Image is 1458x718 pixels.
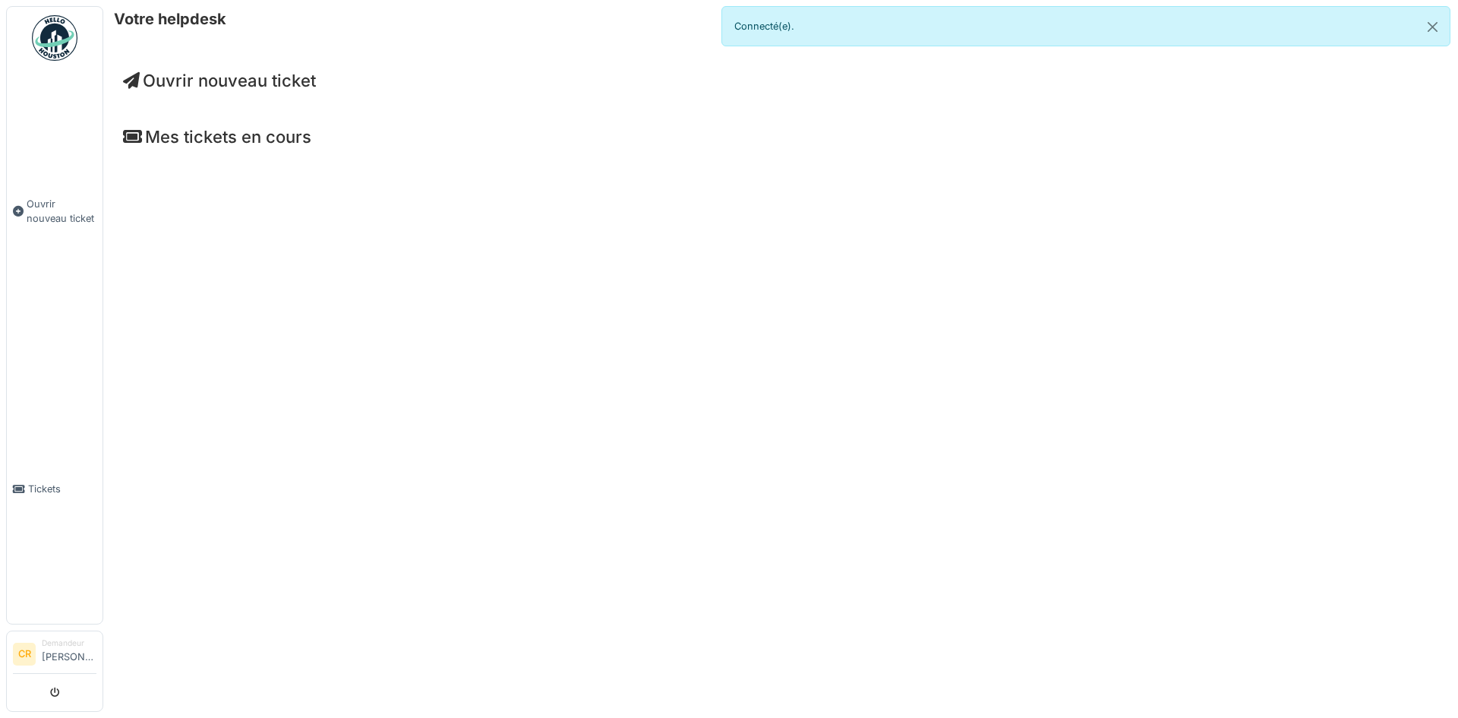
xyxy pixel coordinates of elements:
[42,637,96,670] li: [PERSON_NAME]
[123,127,1438,147] h4: Mes tickets en cours
[32,15,77,61] img: Badge_color-CXgf-gQk.svg
[13,637,96,674] a: CR Demandeur[PERSON_NAME]
[28,482,96,496] span: Tickets
[42,637,96,649] div: Demandeur
[7,354,103,625] a: Tickets
[721,6,1450,46] div: Connecté(e).
[114,10,226,28] h6: Votre helpdesk
[13,643,36,666] li: CR
[1415,7,1450,47] button: Close
[27,197,96,226] span: Ouvrir nouveau ticket
[123,71,316,90] a: Ouvrir nouveau ticket
[7,69,103,354] a: Ouvrir nouveau ticket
